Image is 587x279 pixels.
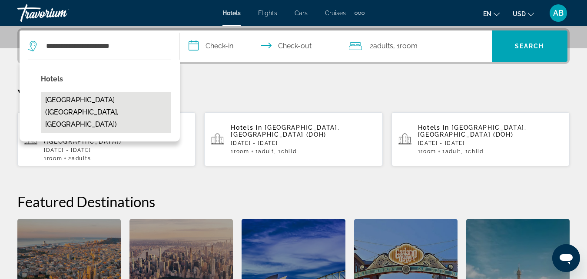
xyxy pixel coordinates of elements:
div: Search widget [20,30,567,62]
span: en [483,10,491,17]
button: [GEOGRAPHIC_DATA] ([GEOGRAPHIC_DATA], [GEOGRAPHIC_DATA]) [41,92,171,133]
p: Your Recent Searches [17,86,570,103]
a: Travorium [17,2,104,24]
button: User Menu [547,4,570,22]
a: Hotels [222,10,241,17]
span: Room [400,42,418,50]
button: Hotels in [GEOGRAPHIC_DATA], [GEOGRAPHIC_DATA], [GEOGRAPHIC_DATA] ([GEOGRAPHIC_DATA])[DATE] - [DA... [17,112,196,167]
span: [GEOGRAPHIC_DATA], [GEOGRAPHIC_DATA] (DOH) [418,124,527,138]
span: Adults [373,42,393,50]
button: Extra navigation items [355,6,365,20]
span: Adults [72,155,91,161]
span: , 1 [393,40,418,52]
p: [DATE] - [DATE] [44,147,189,153]
span: Child [468,148,483,155]
span: 1 [231,148,249,155]
span: 2 [68,155,91,161]
button: Hotels in [GEOGRAPHIC_DATA], [GEOGRAPHIC_DATA] (DOH)[DATE] - [DATE]1Room1Adult, 1Child [204,112,382,167]
span: Adult [258,148,274,155]
span: Hotels in [418,124,449,131]
span: 1 [418,148,436,155]
button: Check in and out dates [180,30,340,62]
span: Room [234,148,249,155]
span: USD [513,10,526,17]
p: [DATE] - [DATE] [231,140,375,146]
h2: Featured Destinations [17,193,570,210]
span: Search [515,43,544,50]
button: Hotels in [GEOGRAPHIC_DATA], [GEOGRAPHIC_DATA] (DOH)[DATE] - [DATE]1Room1Adult, 1Child [391,112,570,167]
span: 1 [442,148,461,155]
button: Change language [483,7,500,20]
p: Hotels [41,73,171,85]
a: Cars [295,10,308,17]
span: AB [553,9,564,17]
span: Adult [445,148,461,155]
span: 1 [255,148,274,155]
iframe: Кнопка запуска окна обмена сообщениями [552,244,580,272]
span: Room [421,148,436,155]
span: Room [47,155,63,161]
span: 2 [370,40,393,52]
a: Cruises [325,10,346,17]
button: Search [492,30,567,62]
button: Change currency [513,7,534,20]
a: Flights [258,10,277,17]
span: , 1 [461,148,483,155]
span: Child [281,148,296,155]
span: 1 [44,155,62,161]
p: [DATE] - [DATE] [418,140,563,146]
span: [GEOGRAPHIC_DATA], [GEOGRAPHIC_DATA] (DOH) [231,124,339,138]
span: , 1 [274,148,296,155]
button: Travelers: 2 adults, 0 children [340,30,492,62]
span: Hotels in [231,124,262,131]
